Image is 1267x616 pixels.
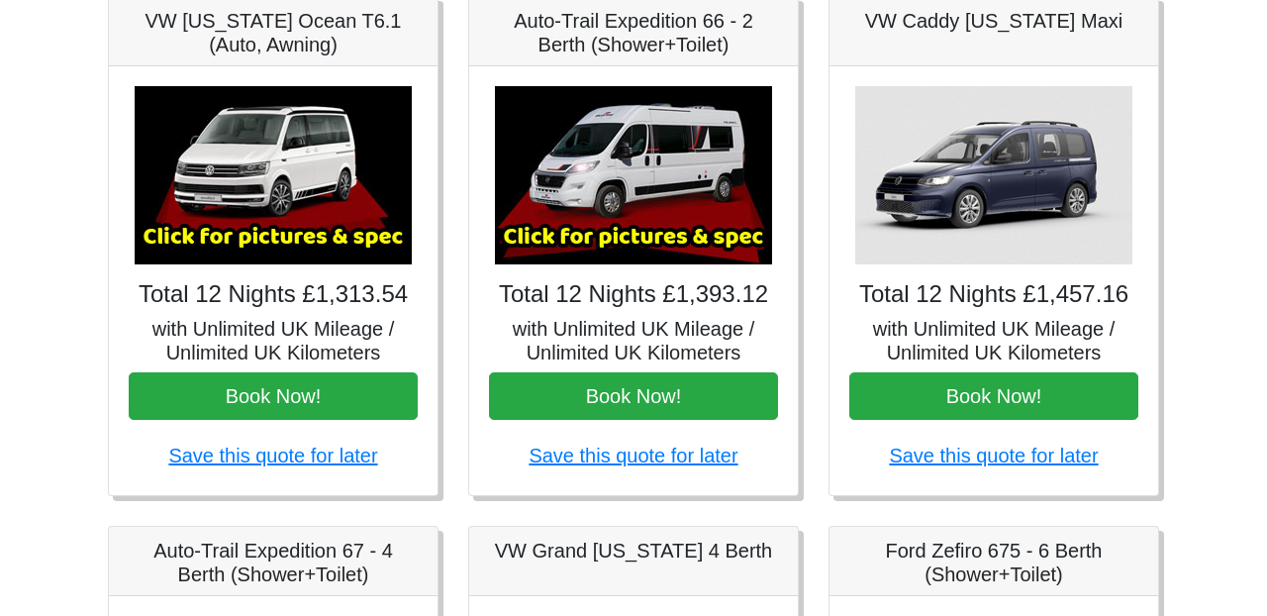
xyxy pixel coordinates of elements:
[849,372,1138,420] button: Book Now!
[489,372,778,420] button: Book Now!
[129,539,418,586] h5: Auto-Trail Expedition 67 - 4 Berth (Shower+Toilet)
[849,9,1138,33] h5: VW Caddy [US_STATE] Maxi
[889,445,1098,466] a: Save this quote for later
[855,86,1132,264] img: VW Caddy California Maxi
[129,317,418,364] h5: with Unlimited UK Mileage / Unlimited UK Kilometers
[489,280,778,309] h4: Total 12 Nights £1,393.12
[849,280,1138,309] h4: Total 12 Nights £1,457.16
[849,539,1138,586] h5: Ford Zefiro 675 - 6 Berth (Shower+Toilet)
[129,280,418,309] h4: Total 12 Nights £1,313.54
[529,445,737,466] a: Save this quote for later
[489,539,778,563] h5: VW Grand [US_STATE] 4 Berth
[129,372,418,420] button: Book Now!
[135,86,412,264] img: VW California Ocean T6.1 (Auto, Awning)
[495,86,772,264] img: Auto-Trail Expedition 66 - 2 Berth (Shower+Toilet)
[489,9,778,56] h5: Auto-Trail Expedition 66 - 2 Berth (Shower+Toilet)
[129,9,418,56] h5: VW [US_STATE] Ocean T6.1 (Auto, Awning)
[168,445,377,466] a: Save this quote for later
[849,317,1138,364] h5: with Unlimited UK Mileage / Unlimited UK Kilometers
[489,317,778,364] h5: with Unlimited UK Mileage / Unlimited UK Kilometers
